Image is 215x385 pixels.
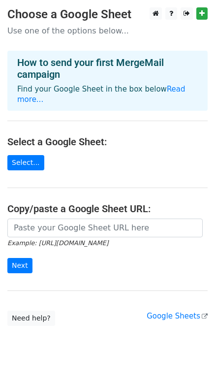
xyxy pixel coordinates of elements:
a: Need help? [7,311,55,326]
h3: Choose a Google Sheet [7,7,208,22]
a: Select... [7,155,44,170]
p: Find your Google Sheet in the box below [17,84,198,105]
h4: Select a Google Sheet: [7,136,208,148]
a: Google Sheets [147,312,208,321]
h4: Copy/paste a Google Sheet URL: [7,203,208,215]
small: Example: [URL][DOMAIN_NAME] [7,239,108,247]
a: Read more... [17,85,185,104]
h4: How to send your first MergeMail campaign [17,57,198,80]
input: Paste your Google Sheet URL here [7,219,203,237]
input: Next [7,258,32,273]
iframe: Chat Widget [166,338,215,385]
p: Use one of the options below... [7,26,208,36]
